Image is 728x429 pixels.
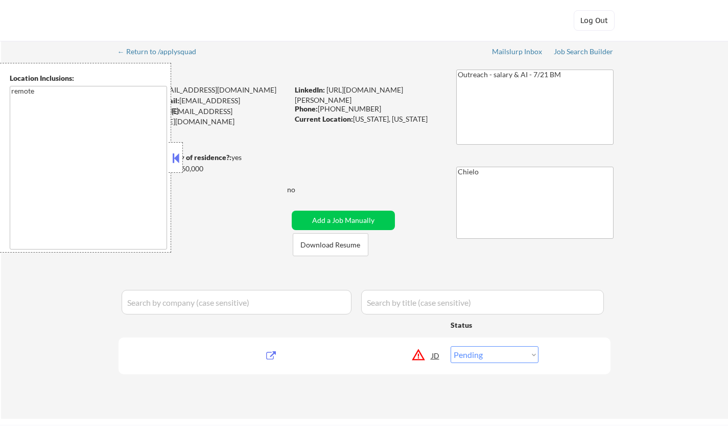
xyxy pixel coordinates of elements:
a: ← Return to /applysquad [118,48,206,58]
strong: Phone: [295,104,318,113]
div: no [287,185,316,195]
input: Search by company (case sensitive) [122,290,351,314]
div: [EMAIL_ADDRESS][PERSON_NAME][DOMAIN_NAME] [119,106,288,126]
button: Log Out [574,10,615,31]
div: ← Return to /applysquad [118,48,206,55]
div: JD [431,346,441,365]
button: Download Resume [293,233,368,256]
a: [URL][DOMAIN_NAME][PERSON_NAME] [295,85,403,104]
div: yes [118,152,285,163]
div: [PHONE_NUMBER] [295,104,439,114]
input: Search by title (case sensitive) [361,290,604,314]
a: Job Search Builder [554,48,614,58]
div: Location Inclusions: [10,73,167,83]
div: Status [451,315,538,334]
div: $160,000 [118,164,288,174]
strong: Current Location: [295,115,353,123]
a: Mailslurp Inbox [492,48,543,58]
div: Job Search Builder [554,48,614,55]
div: [US_STATE], [US_STATE] [295,114,439,124]
button: Add a Job Manually [292,211,395,230]
div: [EMAIL_ADDRESS][DOMAIN_NAME] [119,85,288,95]
div: Mailslurp Inbox [492,48,543,55]
div: [EMAIL_ADDRESS][DOMAIN_NAME] [119,96,288,116]
button: warning_amber [411,348,426,362]
strong: LinkedIn: [295,85,325,94]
